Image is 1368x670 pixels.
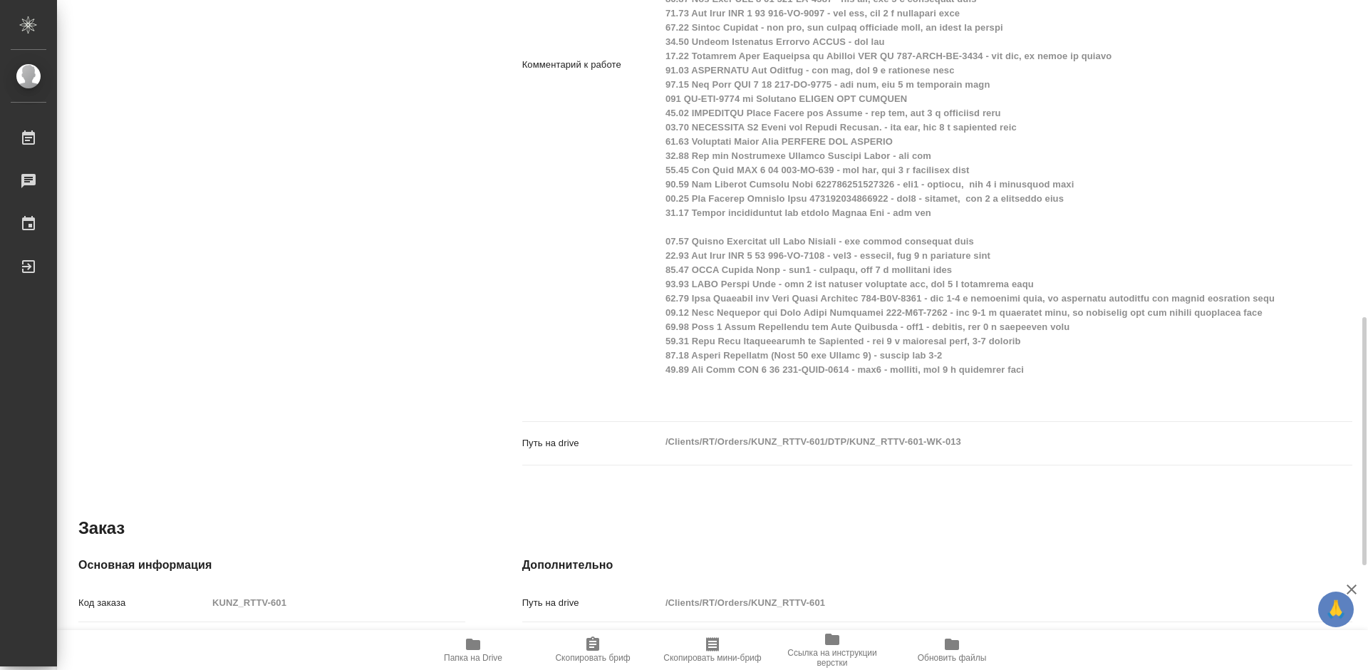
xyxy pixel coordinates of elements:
[1324,594,1348,624] span: 🙏
[772,630,892,670] button: Ссылка на инструкции верстки
[78,557,465,574] h4: Основная информация
[522,58,660,72] p: Комментарий к работе
[918,653,987,663] span: Обновить файлы
[522,596,660,610] p: Путь на drive
[660,430,1283,454] textarea: /Clients/RT/Orders/KUNZ_RTTV-601/DTP/KUNZ_RTTV-601-WK-013
[533,630,653,670] button: Скопировать бриф
[207,592,465,613] input: Пустое поле
[413,630,533,670] button: Папка на Drive
[892,630,1012,670] button: Обновить файлы
[653,630,772,670] button: Скопировать мини-бриф
[555,653,630,663] span: Скопировать бриф
[78,517,125,540] h2: Заказ
[522,436,660,450] p: Путь на drive
[663,653,761,663] span: Скопировать мини-бриф
[78,596,207,610] p: Код заказа
[522,557,1352,574] h4: Дополнительно
[660,592,1283,613] input: Пустое поле
[444,653,502,663] span: Папка на Drive
[1318,592,1354,627] button: 🙏
[781,648,883,668] span: Ссылка на инструкции верстки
